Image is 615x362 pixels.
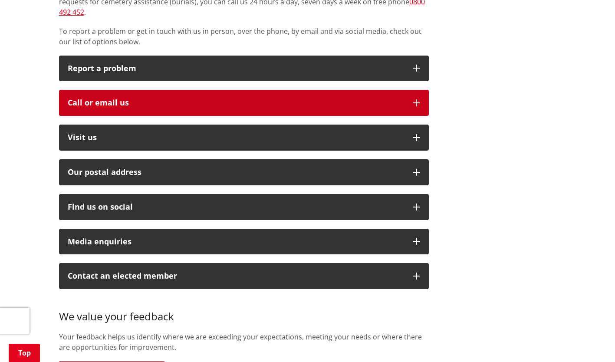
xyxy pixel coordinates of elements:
[68,99,405,107] div: Call or email us
[68,168,405,177] h2: Our postal address
[59,263,429,289] button: Contact an elected member
[59,332,429,352] p: Your feedback helps us identify where we are exceeding your expectations, meeting your needs or w...
[59,194,429,220] button: Find us on social
[575,326,606,357] iframe: Messenger Launcher
[68,203,405,211] div: Find us on social
[59,90,429,116] button: Call or email us
[59,56,429,82] button: Report a problem
[68,237,405,246] div: Media enquiries
[68,64,405,73] p: Report a problem
[59,298,429,323] h3: We value your feedback
[59,159,429,185] button: Our postal address
[68,272,405,280] p: Contact an elected member
[68,133,405,142] p: Visit us
[59,229,429,255] button: Media enquiries
[59,125,429,151] button: Visit us
[59,26,429,47] p: To report a problem or get in touch with us in person, over the phone, by email and via social me...
[9,344,40,362] a: Top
